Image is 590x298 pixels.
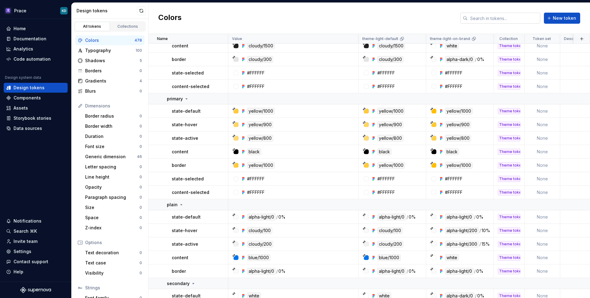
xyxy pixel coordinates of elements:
a: Code automation [4,54,68,64]
a: Data sources [4,123,68,133]
div: Theme tokens [498,214,520,220]
button: Contact support [4,257,68,267]
p: content [172,255,188,261]
div: Shadows [85,58,140,64]
div: yellow/1000 [377,108,405,115]
div: alpha-light/200 [445,227,479,234]
div: Letter spacing [85,164,140,170]
div: Visibility [85,270,140,276]
div: black [445,148,459,155]
p: Collection [499,36,518,41]
a: Visibility0 [83,268,144,278]
svg: Supernova Logo [20,287,51,293]
a: Border radius0 [83,111,144,121]
p: Description [564,36,585,41]
div: Search ⌘K [14,228,37,234]
div: 0 [140,215,142,220]
div: 0 [140,124,142,129]
div: / [407,268,408,275]
div: 5 [140,58,142,63]
div: cloudy/300 [377,56,403,63]
div: Data sources [14,125,42,131]
a: Line height0 [83,172,144,182]
div: Paragraph spacing [85,194,140,200]
td: None [525,53,560,66]
div: Text case [85,260,140,266]
a: Generic dimension46 [83,152,144,162]
div: Z-index [85,225,140,231]
div: yellow/900 [377,121,403,128]
div: cloudy/100 [377,227,403,234]
div: Documentation [14,36,46,42]
button: Search ⌘K [4,226,68,236]
div: 0 [140,260,142,265]
p: content-selected [172,189,209,195]
a: Invite team [4,236,68,246]
p: Value [232,36,242,41]
div: Theme tokens [498,122,520,128]
div: Theme tokens [498,70,520,76]
a: Size0 [83,203,144,212]
a: Assets [4,103,68,113]
div: Help [14,269,23,275]
p: content-selected [172,83,209,90]
div: Dimensions [85,103,142,109]
div: Notifications [14,218,41,224]
div: Theme tokens [498,149,520,155]
div: alpha-light/300 [445,241,479,248]
div: blue/1000 [377,254,401,261]
div: 0 [140,250,142,255]
div: Settings [14,248,31,255]
div: Gradients [85,78,140,84]
div: Options [85,240,142,246]
input: Search in tokens... [468,13,540,24]
div: KD [62,8,66,13]
div: Theme tokens [498,83,520,90]
div: #FFFFFF [377,176,395,182]
div: Line height [85,174,140,180]
div: #FFFFFF [377,83,395,90]
div: Theme tokens [498,108,520,114]
a: Home [4,24,68,34]
div: blue/1000 [247,254,270,261]
div: 4 [140,79,142,83]
p: state-selected [172,176,204,182]
div: / [479,227,481,234]
a: Blurs0 [75,86,144,96]
a: Border width0 [83,121,144,131]
p: state-selected [172,70,204,76]
a: Components [4,93,68,103]
div: yellow/1000 [445,108,473,115]
span: New token [553,15,576,21]
div: Theme tokens [498,162,520,168]
div: yellow/1000 [247,162,275,169]
td: None [525,264,560,278]
td: None [525,237,560,251]
div: Design tokens [77,8,137,14]
a: Text decoration0 [83,248,144,258]
a: Shadows5 [75,56,144,66]
div: 0 [140,114,142,119]
div: Theme tokens [498,43,520,49]
div: 0 [140,164,142,169]
div: / [407,214,408,220]
div: 0 [140,205,142,210]
button: New token [544,13,580,24]
a: Z-index0 [83,223,144,233]
div: Collections [112,24,143,29]
div: yellow/1000 [445,162,473,169]
a: Typography100 [75,46,144,55]
div: Theme tokens [498,176,520,182]
a: Design tokens [4,83,68,93]
a: Gradients4 [75,76,144,86]
div: #FFFFFF [377,70,395,76]
div: yellow/800 [445,135,471,142]
div: Generic dimension [85,154,137,160]
div: 0% [409,214,416,220]
div: alpha-dark/0 [445,56,474,63]
div: Invite team [14,238,37,244]
div: #FFFFFF [445,176,462,182]
div: Analytics [14,46,33,52]
div: 0% [476,214,483,220]
div: Size [85,204,140,211]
